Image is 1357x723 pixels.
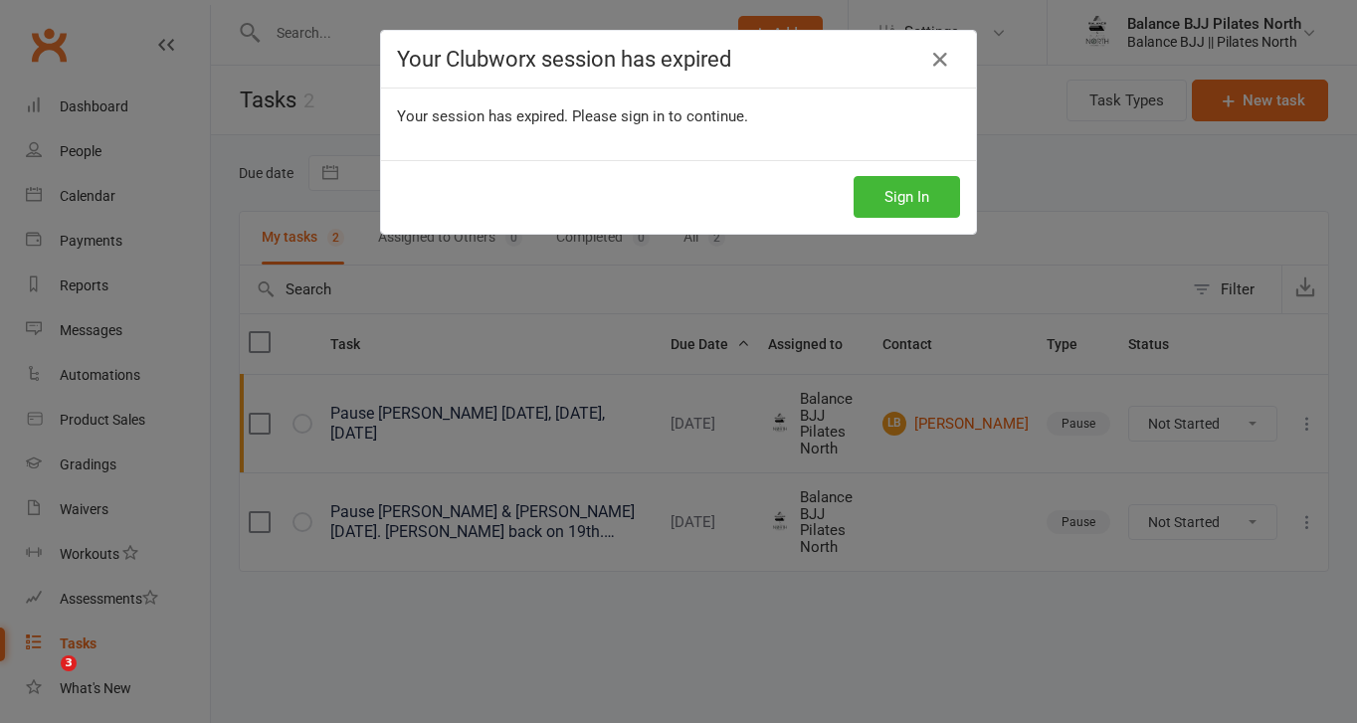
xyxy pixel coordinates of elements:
[20,655,68,703] iframe: Intercom live chat
[61,655,77,671] span: 3
[397,47,960,72] h4: Your Clubworx session has expired
[397,107,748,125] span: Your session has expired. Please sign in to continue.
[854,176,960,218] button: Sign In
[924,44,956,76] a: Close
